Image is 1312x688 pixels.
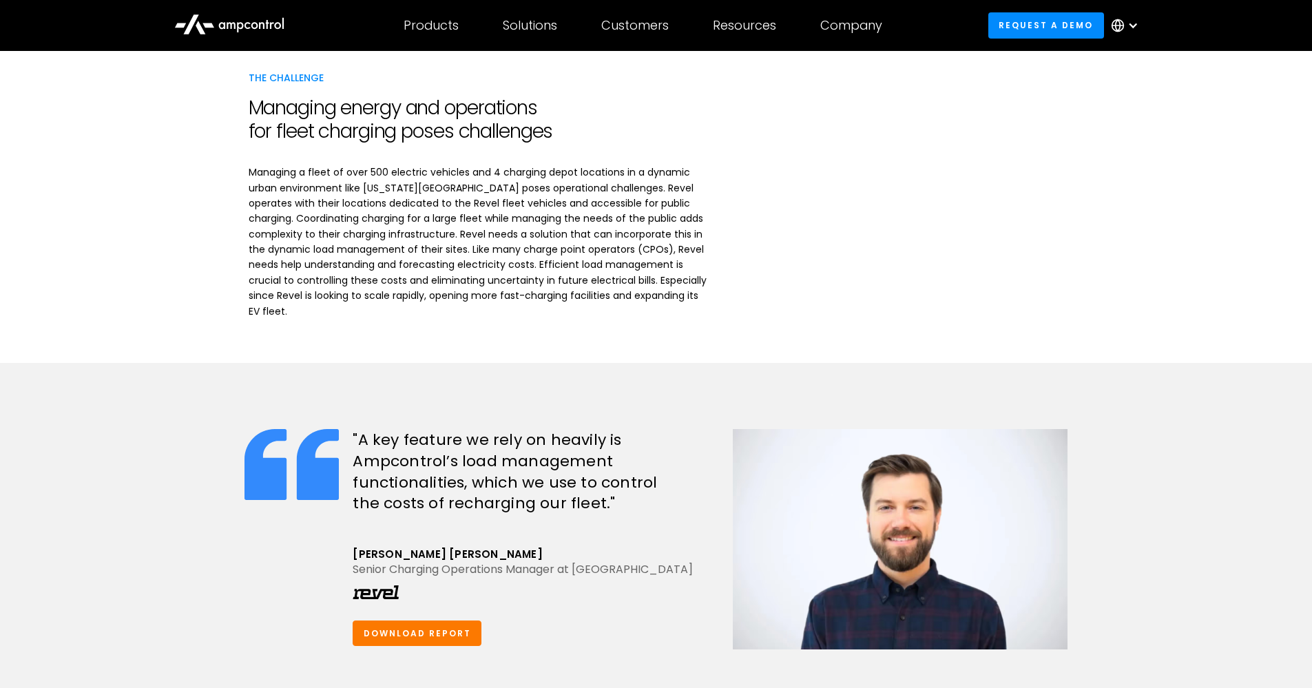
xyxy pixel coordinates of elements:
img: quote icon [244,429,340,500]
div: Senior Charging Operations Manager at [GEOGRAPHIC_DATA] [353,562,718,577]
h2: "A key feature we rely on heavily is Ampcontrol’s load management functionalities, which we use t... [353,430,718,534]
div: Customers [601,18,669,33]
iframe: Revel Mini Video The Challenge [740,70,1074,247]
div: Resources [713,18,776,33]
p: The Challenge [249,70,707,85]
a: Download report [353,621,481,646]
div: [PERSON_NAME] [PERSON_NAME] [353,547,718,561]
div: Solutions [503,18,557,33]
img: Watt EV Logo Real [353,585,399,599]
div: Company [820,18,882,33]
p: Managing a fleet of over 500 electric vehicles and 4 charging depot locations in a dynamic urban ... [249,165,707,319]
h2: Managing energy and operations for fleet charging poses challenges [249,96,707,143]
a: Request a demo [988,12,1104,38]
div: Products [404,18,459,33]
img: Eric Mallia at Geotab [733,429,1068,649]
